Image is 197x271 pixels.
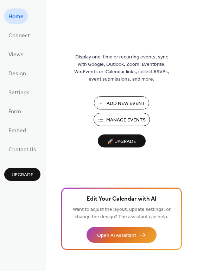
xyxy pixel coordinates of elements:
button: Open AI Assistant [87,227,157,243]
a: Design [4,65,30,81]
span: Connect [8,30,30,42]
button: 🚀 Upgrade [98,134,146,147]
span: Views [8,49,24,61]
span: Settings [8,87,30,99]
button: Upgrade [4,168,40,181]
span: Add New Event [107,100,145,107]
span: 🚀 Upgrade [102,137,141,146]
span: Embed [8,125,26,137]
a: Home [4,8,28,24]
a: Settings [4,84,34,100]
span: Home [8,11,24,23]
span: Contact Us [8,144,36,156]
a: Contact Us [4,141,40,157]
span: Open AI Assistant [97,232,136,239]
span: Edit Your Calendar with AI [87,194,157,204]
span: Display one-time or recurring events, sync with Google, Outlook, Zoom, Eventbrite, Wix Events or ... [74,53,169,83]
a: Views [4,46,28,62]
button: Add New Event [94,96,149,109]
a: Connect [4,27,34,43]
span: Design [8,68,26,80]
span: Form [8,106,21,118]
a: Embed [4,122,30,138]
span: Want to adjust the layout, update settings, or change the design? The assistant can help. [73,205,171,222]
button: Manage Events [94,113,150,126]
span: Manage Events [106,116,146,124]
a: Form [4,103,25,119]
span: Upgrade [12,171,33,179]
